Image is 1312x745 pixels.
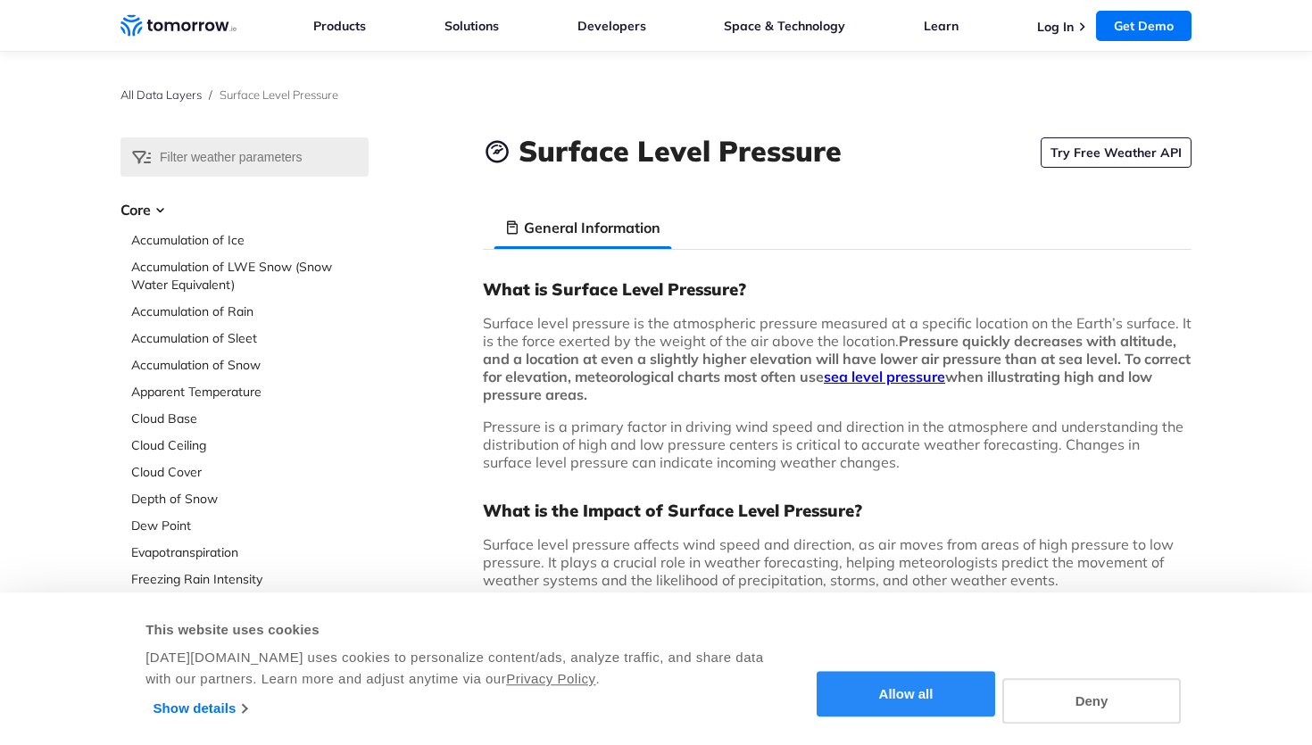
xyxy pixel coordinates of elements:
[131,517,369,534] a: Dew Point
[131,231,369,249] a: Accumulation of Ice
[154,695,247,722] a: Show details
[131,436,369,454] a: Cloud Ceiling
[1037,19,1074,35] a: Log In
[131,490,369,508] a: Depth of Snow
[483,278,1192,300] h3: What is Surface Level Pressure?
[824,368,945,385] a: sea level pressure
[519,131,842,170] h1: Surface Level Pressure
[120,12,237,39] a: Home link
[483,332,1191,403] strong: Pressure quickly decreases with altitude, and a location at even a slightly higher elevation will...
[1041,137,1192,168] a: Try Free Weather API
[483,500,1192,521] h3: What is the Impact of Surface Level Pressure?
[120,87,202,102] a: All Data Layers
[120,199,369,220] h3: Core
[131,258,369,294] a: Accumulation of LWE Snow (Snow Water Equivalent)
[577,18,646,34] a: Developers
[131,463,369,481] a: Cloud Cover
[494,206,671,249] li: General Information
[131,543,369,561] a: Evapotranspiration
[483,314,1192,403] p: Surface level pressure is the atmospheric pressure measured at a specific location on the Earth’s...
[483,535,1174,589] span: Surface level pressure affects wind speed and direction, as air moves from areas of high pressure...
[724,18,845,34] a: Space & Technology
[131,383,369,401] a: Apparent Temperature
[131,410,369,427] a: Cloud Base
[131,329,369,347] a: Accumulation of Sleet
[1096,11,1192,41] a: Get Demo
[131,570,369,588] a: Freezing Rain Intensity
[120,137,369,177] input: Filter weather parameters
[924,18,959,34] a: Learn
[506,671,595,686] a: Privacy Policy
[313,18,366,34] a: Products
[817,672,995,717] button: Allow all
[444,18,499,34] a: Solutions
[524,217,660,238] h3: General Information
[1002,678,1181,724] button: Deny
[131,356,369,374] a: Accumulation of Snow
[145,647,785,690] div: [DATE][DOMAIN_NAME] uses cookies to personalize content/ads, analyze traffic, and share data with...
[131,302,369,320] a: Accumulation of Rain
[483,418,1192,471] p: Pressure is a primary factor in driving wind speed and direction in the atmosphere and understand...
[145,619,785,641] div: This website uses cookies
[209,87,212,102] span: /
[220,87,338,102] span: Surface Level Pressure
